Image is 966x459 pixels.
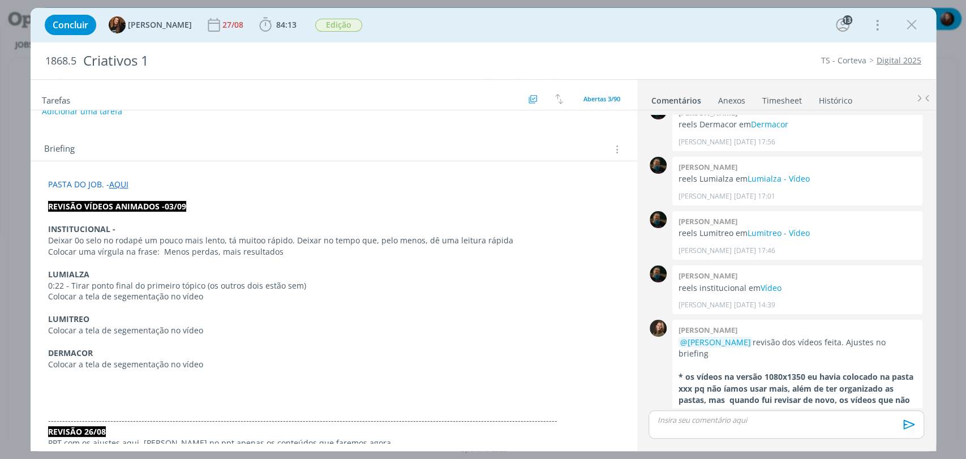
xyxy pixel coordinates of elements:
button: Adicionar uma tarefa [41,101,123,122]
img: M [650,211,667,228]
span: [DATE] 17:01 [733,191,775,201]
p: -------------------------------------------------------------------------------------------------... [48,415,620,426]
a: Dermacor [750,119,788,130]
span: Colocar a tela de segementação no vídeo [48,359,203,370]
span: 1868.5 [45,55,76,67]
a: Lumialza - Vídeo [747,173,809,184]
p: [PERSON_NAME] [678,246,731,256]
strong: LUMITREO [48,314,89,324]
div: Criativos 1 [79,47,552,75]
span: Concluir [53,20,88,29]
p: reels Dermacor em [678,119,917,130]
div: dialog [31,8,936,451]
p: Colocar a tela de segementação no vídeo [48,291,620,302]
a: Lumitreo - Vídeo [747,228,809,238]
a: Timesheet [762,90,802,106]
b: [PERSON_NAME] [678,271,737,281]
a: Vídeo [760,282,781,293]
img: M [650,265,667,282]
a: Digital 2025 [877,55,921,66]
div: Anexos [718,95,745,106]
a: TS - Corteva [821,55,866,66]
img: M [650,157,667,174]
span: Briefing [44,142,75,157]
p: Deixar 0o selo no rodapé um pouco mais lento, tá muitoo rápido. Deixar no tempo que, pelo menos, ... [48,235,620,246]
strong: DERMACOR [48,348,93,358]
span: PASTA DO JOB. - [48,179,109,190]
a: Histórico [818,90,853,106]
img: T [109,16,126,33]
p: 🤔Mas vou deixar assim agora, pq não tem nenhum registro disso. [678,371,917,441]
button: Concluir [45,15,96,35]
p: reels Lumialza em [678,173,917,185]
div: 27/08 [222,21,246,29]
p: [PERSON_NAME] [678,137,731,147]
strong: REVISÃO VÍDEOS ANIMADOS -03/09 [48,201,186,212]
span: Tarefas [42,92,70,106]
span: [DATE] 14:39 [733,300,775,310]
p: Colocar uma vírgula na frase: Menos perdas, mais resultados [48,246,620,258]
span: Edição [315,19,362,32]
a: Comentários [651,90,702,106]
b: [PERSON_NAME] [678,325,737,335]
b: [PERSON_NAME] [678,216,737,226]
p: 0:22 - Tirar ponto final do primeiro tópico (os outros dois estão sem) [48,280,620,291]
div: 13 [843,15,852,25]
strong: INSTITUCIONAL - [48,224,115,234]
p: [PERSON_NAME] [678,191,731,201]
strong: * os vídeos na versão 1080x1350 eu havia colocado na pasta xxx pq não íamos usar mais, além de te... [678,371,913,428]
p: revisão dos vídeos feita. Ajustes no briefing [678,337,917,360]
button: 84:13 [256,16,299,34]
button: T[PERSON_NAME] [109,16,192,33]
p: [PERSON_NAME] [678,300,731,310]
span: [PERSON_NAME] [128,21,192,29]
span: Colocar a tela de segementação no vídeo [48,325,203,336]
span: @[PERSON_NAME] [680,337,750,348]
span: [DATE] 17:46 [733,246,775,256]
button: Edição [315,18,363,32]
span: 84:13 [276,19,297,30]
strong: REVISÃO 26/08 [48,426,106,437]
button: 13 [834,16,852,34]
p: reels Lumitreo em [678,228,917,239]
p: PPT com os ajustes aqui. [PERSON_NAME] no ppt apenas os conteúdos que faremos agora. [48,437,620,449]
strong: LUMIALZA [48,269,89,280]
p: reels institucional em [678,282,917,294]
img: arrow-down-up.svg [555,94,563,104]
a: AQUI [109,179,128,190]
span: [DATE] 17:56 [733,137,775,147]
span: Abertas 3/90 [583,95,620,103]
b: [PERSON_NAME] [678,162,737,172]
img: J [650,320,667,337]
